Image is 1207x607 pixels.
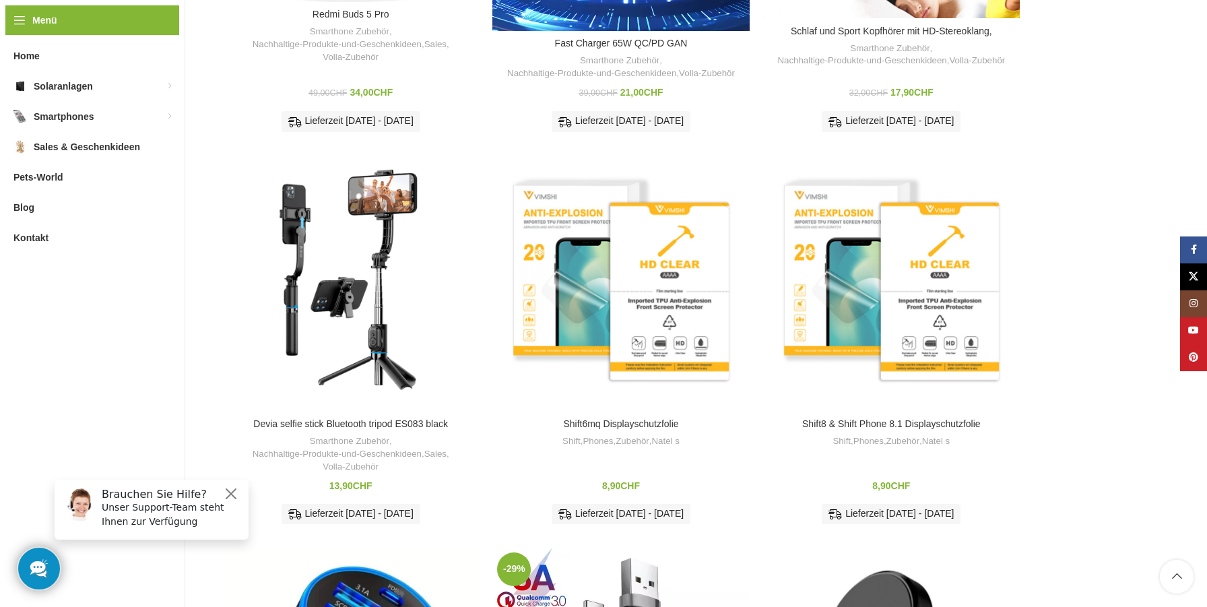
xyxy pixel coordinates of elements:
a: Volla-Zubehör [323,461,379,474]
img: Smartphones [13,110,27,123]
a: Schlaf und Sport Kopfhörer mit HD-Stereoklang, [791,26,992,36]
div: Lieferzeit [DATE] - [DATE] [552,504,690,524]
img: Sales & Geschenkideen [13,140,27,154]
bdi: 39,00 [579,88,617,98]
a: Smarthone Zubehör [310,26,389,38]
bdi: 49,00 [308,88,347,98]
div: Lieferzeit [DATE] - [DATE] [822,111,960,131]
a: Scroll to top button [1160,560,1194,594]
a: Smarthone Zubehör [310,435,389,448]
a: Volla-Zubehör [323,51,379,64]
span: CHF [620,480,640,491]
span: CHF [600,88,618,98]
a: Shift [833,435,851,448]
a: Nachhaltige-Produkte-und-Geschenkideen [253,38,422,51]
span: Home [13,44,40,68]
span: CHF [373,87,393,98]
a: Zubehör [616,435,649,448]
div: Lieferzeit [DATE] - [DATE] [282,111,420,131]
bdi: 17,90 [890,87,934,98]
a: YouTube Social Link [1180,317,1207,344]
img: Solaranlagen [13,79,27,93]
div: , , , [229,26,472,63]
div: , , , [499,435,742,448]
button: Close [179,17,195,33]
a: Shift6mq Displayschutzfolie [563,418,678,429]
div: Lieferzeit [DATE] - [DATE] [282,504,420,524]
a: Nachhaltige-Produkte-und-Geschenkideen [253,448,422,461]
div: Lieferzeit [DATE] - [DATE] [552,111,690,131]
a: Sales [424,38,447,51]
span: Solaranlagen [34,74,93,98]
span: CHF [330,88,348,98]
p: Unser Support-Team steht Ihnen zur Verfügung [58,32,197,60]
span: CHF [870,88,888,98]
div: , , [770,42,1013,67]
span: CHF [914,87,934,98]
a: Natel s [922,435,950,448]
bdi: 32,00 [849,88,888,98]
div: , , , [770,435,1013,448]
a: Nachhaltige-Produkte-und-Geschenkideen [507,67,676,80]
a: Phones [853,435,884,448]
a: Nachhaltige-Produkte-und-Geschenkideen [777,55,946,67]
a: Pinterest Social Link [1180,344,1207,371]
bdi: 13,90 [329,480,372,491]
a: X Social Link [1180,263,1207,290]
a: Shift8 & Shift Phone 8.1 Displayschutzfolie [802,418,981,429]
a: Volla-Zubehör [949,55,1005,67]
span: Blog [13,195,34,220]
a: Shift6mq Displayschutzfolie [492,155,749,412]
div: , , [499,55,742,79]
span: Pets-World [13,165,63,189]
a: Shift [562,435,581,448]
span: Kontakt [13,226,48,250]
a: Phones [583,435,613,448]
a: Facebook Social Link [1180,236,1207,263]
bdi: 34,00 [350,87,393,98]
a: Sales [424,448,447,461]
span: CHF [891,480,911,491]
a: Zubehör [886,435,920,448]
span: Sales & Geschenkideen [34,135,140,159]
bdi: 8,90 [872,480,910,491]
span: CHF [644,87,663,98]
a: Devia selfie stick Bluetooth tripod ES083 black [253,418,448,429]
a: Devia selfie stick Bluetooth tripod ES083 black [222,155,479,412]
div: Lieferzeit [DATE] - [DATE] [822,504,960,524]
a: Instagram Social Link [1180,290,1207,317]
bdi: 21,00 [620,87,663,98]
div: , , , [229,435,472,473]
span: Smartphones [34,104,94,129]
a: Volla-Zubehör [679,67,735,80]
h6: Brauchen Sie Hilfe? [58,19,197,32]
span: -29% [497,552,531,586]
a: Shift8 & Shift Phone 8.1 Displayschutzfolie [763,155,1020,412]
bdi: 8,90 [602,480,640,491]
span: CHF [353,480,372,491]
img: Customer service [19,19,53,53]
a: Smarthone Zubehör [580,55,659,67]
a: Smarthone Zubehör [850,42,929,55]
span: Menü [32,13,57,28]
a: Redmi Buds 5 Pro [313,9,389,20]
a: Natel s [651,435,679,448]
a: Fast Charger 65W QC/PD GAN [555,38,688,49]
